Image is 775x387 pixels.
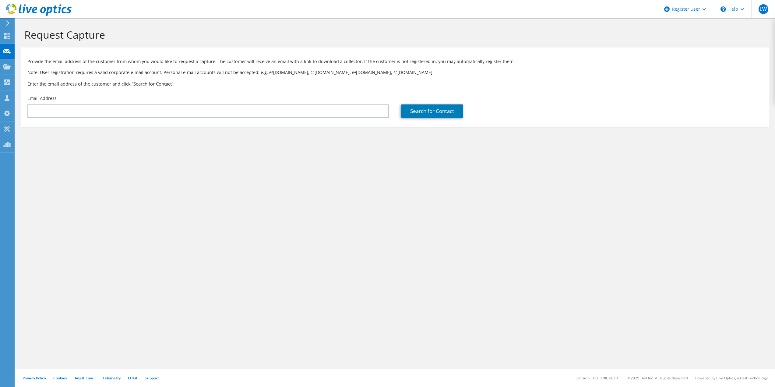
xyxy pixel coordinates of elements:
a: Telemetry [103,375,121,381]
li: Powered by Live Optics, a Dell Technology [695,375,768,381]
a: EULA [128,375,137,381]
label: Email Address [27,95,57,101]
li: Version: [TECHNICAL_ID] [576,375,619,381]
a: Privacy Policy [23,375,46,381]
a: Ads & Email [75,375,95,381]
a: Support [145,375,159,381]
li: © 2025 Dell Inc. All Rights Reserved [627,375,688,381]
p: Provide the email address of the customer from whom you would like to request a capture. The cust... [27,58,763,65]
h1: Request Capture [24,28,763,41]
svg: \n [720,6,726,12]
a: Cookies [53,375,67,381]
a: Search for Contact [401,104,463,118]
p: Note: User registration requires a valid corporate e-mail account. Personal e-mail accounts will ... [27,69,763,76]
span: LW [759,4,768,14]
h3: Enter the email address of the customer and click “Search for Contact”. [27,80,763,87]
